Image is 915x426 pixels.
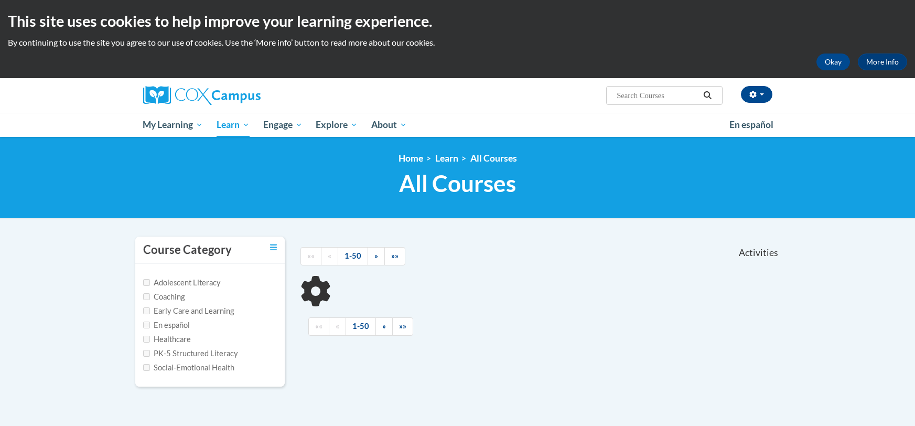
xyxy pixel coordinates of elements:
[329,317,346,336] a: Previous
[143,364,150,371] input: Checkbox for Options
[346,317,376,336] a: 1-50
[368,247,385,265] a: Next
[375,317,393,336] a: Next
[256,113,309,137] a: Engage
[858,54,907,70] a: More Info
[338,247,368,265] a: 1-50
[143,305,234,317] label: Early Care and Learning
[616,89,699,102] input: Search Courses
[374,251,378,260] span: »
[136,113,210,137] a: My Learning
[210,113,256,137] a: Learn
[143,362,234,374] label: Social-Emotional Health
[143,293,150,300] input: Checkbox for Options
[336,322,339,331] span: «
[470,153,517,164] a: All Courses
[399,169,516,197] span: All Courses
[300,247,321,265] a: Begining
[364,113,414,137] a: About
[816,54,850,70] button: Okay
[384,247,405,265] a: End
[217,119,250,131] span: Learn
[143,350,150,357] input: Checkbox for Options
[143,322,150,328] input: Checkbox for Options
[392,317,413,336] a: End
[143,319,190,331] label: En español
[143,279,150,286] input: Checkbox for Options
[8,10,907,31] h2: This site uses cookies to help improve your learning experience.
[328,251,331,260] span: «
[371,119,407,131] span: About
[143,307,150,314] input: Checkbox for Options
[270,242,277,253] a: Toggle collapse
[263,119,303,131] span: Engage
[127,113,788,137] div: Main menu
[391,251,399,260] span: »»
[143,242,232,258] h3: Course Category
[8,37,907,48] p: By continuing to use the site you agree to our use of cookies. Use the ‘More info’ button to read...
[143,119,203,131] span: My Learning
[143,334,191,345] label: Healthcare
[143,277,221,289] label: Adolescent Literacy
[723,114,780,136] a: En español
[739,247,778,259] span: Activities
[143,86,261,105] img: Cox Campus
[143,86,342,105] a: Cox Campus
[309,113,364,137] a: Explore
[316,119,358,131] span: Explore
[143,348,238,359] label: PK-5 Structured Literacy
[321,247,338,265] a: Previous
[143,336,150,343] input: Checkbox for Options
[308,317,329,336] a: Begining
[699,89,715,102] button: Search
[729,119,773,130] span: En español
[382,322,386,331] span: »
[315,322,322,331] span: ««
[435,153,458,164] a: Learn
[143,291,185,303] label: Coaching
[741,86,772,103] button: Account Settings
[399,153,423,164] a: Home
[307,251,315,260] span: ««
[399,322,406,331] span: »»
